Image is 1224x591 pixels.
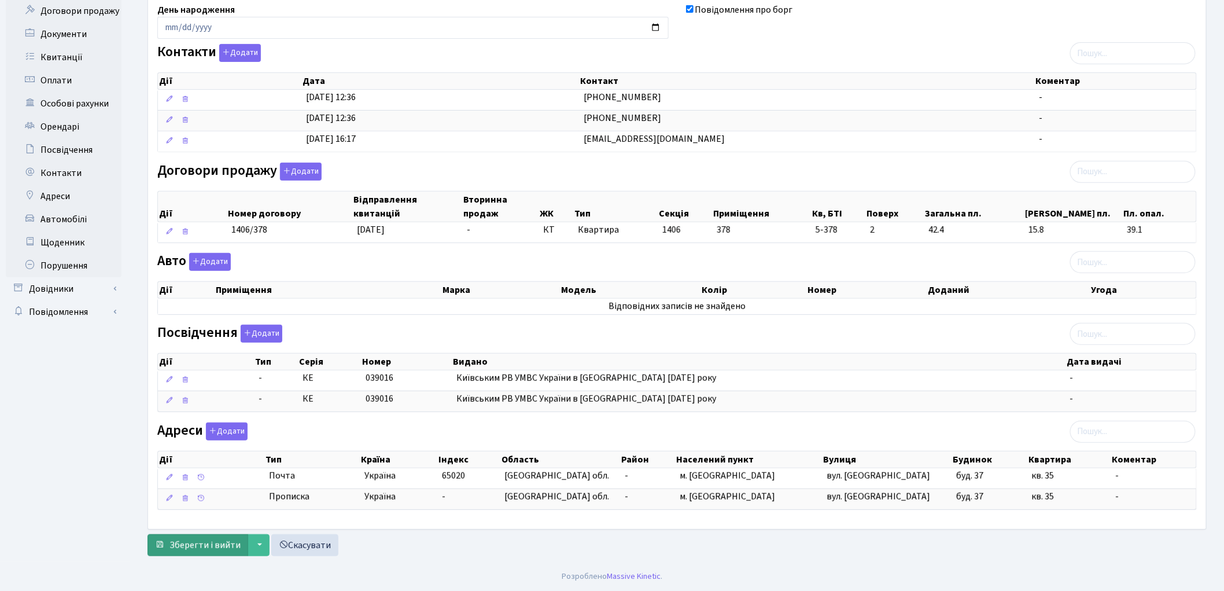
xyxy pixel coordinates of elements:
[186,251,231,271] a: Додати
[6,23,121,46] a: Документи
[573,192,658,222] th: Тип
[203,420,248,441] a: Додати
[157,325,282,343] label: Посвідчення
[277,160,322,181] a: Додати
[452,354,1066,370] th: Видано
[701,282,806,298] th: Колір
[1070,323,1196,345] input: Пошук...
[866,192,924,222] th: Поверх
[158,451,264,468] th: Дії
[6,161,121,185] a: Контакти
[928,223,1019,237] span: 42.4
[823,451,952,468] th: Вулиця
[579,73,1034,89] th: Контакт
[1070,372,1074,384] span: -
[827,469,930,482] span: вул. [GEOGRAPHIC_DATA]
[1122,192,1196,222] th: Пл. опал.
[625,469,628,482] span: -
[1127,223,1192,237] span: 39.1
[806,282,927,298] th: Номер
[952,451,1028,468] th: Будинок
[956,490,983,503] span: буд. 37
[271,534,338,556] a: Скасувати
[441,282,561,298] th: Марка
[158,192,227,222] th: Дії
[584,133,725,145] span: [EMAIL_ADDRESS][DOMAIN_NAME]
[500,451,621,468] th: Область
[6,208,121,231] a: Автомобілі
[827,490,930,503] span: вул. [GEOGRAPHIC_DATA]
[6,277,121,300] a: Довідники
[157,3,235,17] label: День народження
[662,223,681,236] span: 1406
[578,223,653,237] span: Квартира
[360,451,438,468] th: Країна
[306,133,356,145] span: [DATE] 16:17
[361,354,452,370] th: Номер
[1028,223,1118,237] span: 15.8
[1024,192,1123,222] th: [PERSON_NAME] пл.
[189,253,231,271] button: Авто
[6,92,121,115] a: Особові рахунки
[1070,251,1196,273] input: Пошук...
[1070,392,1074,405] span: -
[543,223,568,237] span: КТ
[1032,490,1055,503] span: кв. 35
[215,282,441,298] th: Приміщення
[352,192,462,222] th: Відправлення квитанцій
[1070,161,1196,183] input: Пошук...
[158,299,1196,314] td: Відповідних записів не знайдено
[364,490,433,504] span: Україна
[216,42,261,63] a: Додати
[695,3,793,17] label: Повідомлення про борг
[303,372,314,384] span: КЕ
[6,138,121,161] a: Посвідчення
[456,372,716,384] span: Київським РВ УМВС України в [GEOGRAPHIC_DATA] [DATE] року
[364,469,433,483] span: Україна
[462,192,539,222] th: Вторинна продаж
[1032,469,1055,482] span: кв. 35
[227,192,352,222] th: Номер договору
[1039,112,1042,124] span: -
[366,392,393,405] span: 039016
[157,253,231,271] label: Авто
[1115,469,1119,482] span: -
[306,112,356,124] span: [DATE] 12:36
[280,163,322,181] button: Договори продажу
[269,490,309,504] span: Прописка
[676,451,823,468] th: Населений пункт
[1035,73,1197,89] th: Коментар
[816,223,861,237] span: 5-378
[1090,282,1196,298] th: Угода
[157,423,248,441] label: Адреси
[1070,42,1196,64] input: Пошук...
[625,490,628,503] span: -
[1070,421,1196,443] input: Пошук...
[206,423,248,441] button: Адреси
[539,192,573,222] th: ЖК
[505,469,610,482] span: [GEOGRAPHIC_DATA] обл.
[259,372,294,385] span: -
[219,44,261,62] button: Контакти
[366,372,393,384] span: 039016
[6,300,121,324] a: Повідомлення
[607,570,661,582] a: Massive Kinetic
[169,539,241,552] span: Зберегти і вийти
[562,570,662,583] div: Розроблено .
[357,223,385,236] span: [DATE]
[158,73,302,89] th: Дії
[870,223,919,237] span: 2
[231,223,267,236] span: 1406/378
[456,392,716,405] span: Київським РВ УМВС України в [GEOGRAPHIC_DATA] [DATE] року
[6,46,121,69] a: Квитанції
[6,115,121,138] a: Орендарі
[1027,451,1111,468] th: Квартира
[259,392,294,406] span: -
[158,282,215,298] th: Дії
[255,354,298,370] th: Тип
[302,73,580,89] th: Дата
[1039,91,1042,104] span: -
[505,490,610,503] span: [GEOGRAPHIC_DATA] обл.
[1115,490,1119,503] span: -
[157,44,261,62] label: Контакти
